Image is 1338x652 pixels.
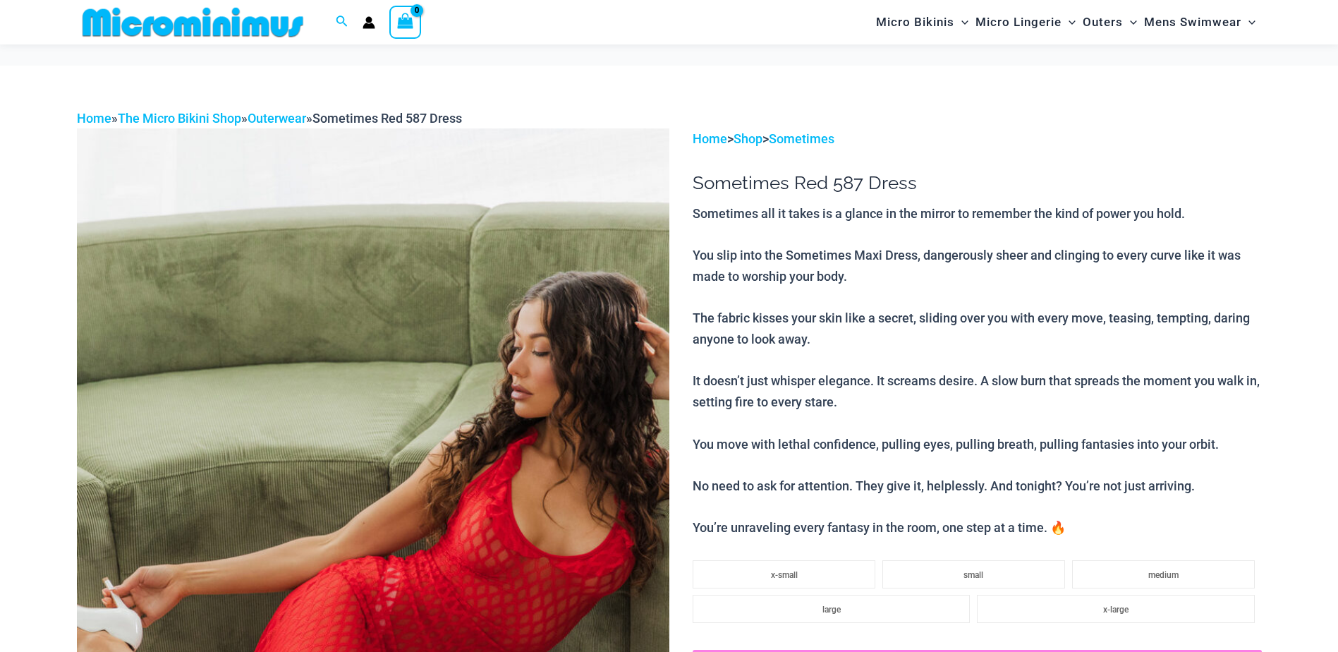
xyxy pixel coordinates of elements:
span: Mens Swimwear [1144,4,1241,40]
li: small [882,560,1065,588]
a: OutersMenu ToggleMenu Toggle [1079,4,1141,40]
span: Menu Toggle [1062,4,1076,40]
a: Account icon link [363,16,375,29]
span: small [963,570,983,580]
a: View Shopping Cart, empty [389,6,422,38]
nav: Site Navigation [870,2,1262,42]
span: x-small [771,570,798,580]
a: Home [77,111,111,126]
h1: Sometimes Red 587 Dress [693,172,1261,194]
span: Micro Bikinis [876,4,954,40]
a: The Micro Bikini Shop [118,111,241,126]
a: Micro LingerieMenu ToggleMenu Toggle [972,4,1079,40]
li: x-small [693,560,875,588]
a: Search icon link [336,13,348,31]
span: Menu Toggle [1123,4,1137,40]
a: Micro BikinisMenu ToggleMenu Toggle [872,4,972,40]
li: x-large [977,595,1254,623]
span: Menu Toggle [954,4,968,40]
span: medium [1148,570,1179,580]
span: Sometimes Red 587 Dress [312,111,462,126]
span: Micro Lingerie [975,4,1062,40]
li: large [693,595,970,623]
a: Mens SwimwearMenu ToggleMenu Toggle [1141,4,1259,40]
p: > > [693,128,1261,150]
img: MM SHOP LOGO FLAT [77,6,309,38]
span: x-large [1103,605,1129,615]
span: » » » [77,111,462,126]
span: Outers [1083,4,1123,40]
a: Shop [734,131,762,146]
p: Sometimes all it takes is a glance in the mirror to remember the kind of power you hold. You slip... [693,203,1261,538]
a: Outerwear [248,111,306,126]
a: Sometimes [769,131,834,146]
span: Menu Toggle [1241,4,1255,40]
a: Home [693,131,727,146]
span: large [822,605,841,615]
li: medium [1072,560,1255,588]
